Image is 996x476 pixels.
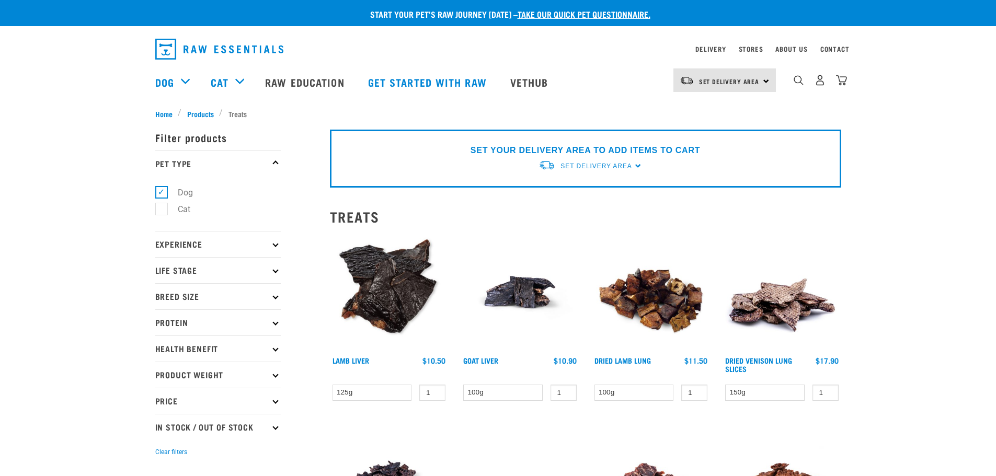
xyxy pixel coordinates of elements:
img: Raw Essentials Logo [155,39,283,60]
span: Set Delivery Area [560,162,632,170]
p: Breed Size [155,283,281,309]
p: Price [155,388,281,414]
div: $17.90 [816,356,839,365]
label: Dog [161,186,197,199]
img: van-moving.png [539,160,555,171]
img: 1304 Venison Lung Slices 01 [723,233,841,352]
p: Protein [155,309,281,335]
img: home-icon@2x.png [836,75,847,86]
p: Health Benefit [155,335,281,362]
a: Dried Lamb Lung [594,358,651,362]
p: In Stock / Out Of Stock [155,414,281,440]
span: Set Delivery Area [699,79,760,83]
img: Beef Liver and Lamb Liver Treats [330,233,449,352]
div: $11.50 [684,356,707,365]
img: Pile Of Dried Lamb Lungs For Pets [592,233,711,352]
p: Life Stage [155,257,281,283]
h2: Treats [330,208,841,225]
a: take our quick pet questionnaire. [518,11,650,16]
a: Raw Education [255,61,357,103]
input: 1 [812,385,839,401]
a: Home [155,108,178,119]
a: Dried Venison Lung Slices [725,358,792,370]
a: About Us [775,47,807,51]
input: 1 [681,385,707,401]
nav: breadcrumbs [155,108,841,119]
nav: dropdown navigation [147,34,850,64]
button: Clear filters [155,447,187,457]
a: Contact [820,47,850,51]
a: Stores [739,47,763,51]
a: Lamb Liver [333,358,369,362]
div: $10.90 [554,356,577,365]
img: user.png [815,75,826,86]
p: Pet Type [155,150,281,177]
a: Delivery [695,47,726,51]
input: 1 [551,385,577,401]
img: home-icon-1@2x.png [794,75,804,85]
p: SET YOUR DELIVERY AREA TO ADD ITEMS TO CART [471,144,700,157]
a: Products [181,108,219,119]
a: Get started with Raw [358,61,500,103]
a: Vethub [500,61,562,103]
p: Filter products [155,124,281,150]
input: 1 [419,385,445,401]
img: van-moving.png [680,76,694,85]
span: Home [155,108,173,119]
span: Products [187,108,214,119]
a: Cat [211,74,228,90]
a: Dog [155,74,174,90]
p: Experience [155,231,281,257]
label: Cat [161,203,194,216]
a: Goat Liver [463,358,498,362]
img: Goat Liver [461,233,579,352]
p: Product Weight [155,362,281,388]
div: $10.50 [422,356,445,365]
